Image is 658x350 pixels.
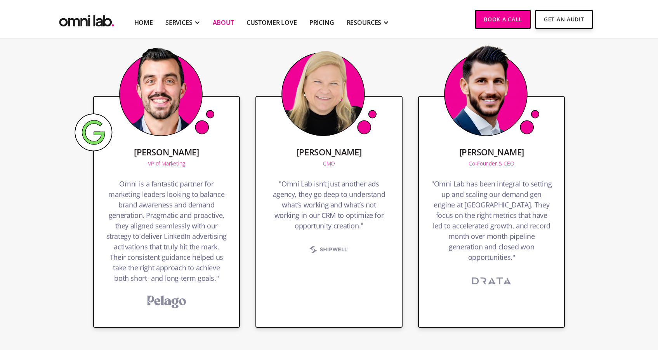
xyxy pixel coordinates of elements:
[57,10,116,29] img: Omni Lab: B2B SaaS Demand Generation Agency
[323,161,335,166] div: CMO
[535,10,593,29] a: Get An Audit
[309,18,334,27] a: Pricing
[269,179,389,235] h4: "Omni Lab isn’t just another ads agency, they go deep to understand what’s working and what’s not...
[300,240,358,259] img: Shipwell
[247,18,297,27] a: Customer Love
[347,18,382,27] div: RESOURCES
[297,147,361,157] h5: [PERSON_NAME]
[106,179,227,287] h4: Omni is a fantastic partner for marketing leaders looking to balance brand awareness and demand g...
[165,18,193,27] div: SERVICES
[134,147,199,157] h5: [PERSON_NAME]
[619,313,658,350] div: Widget chat
[469,161,514,166] div: Co-Founder & CEO
[137,292,196,312] img: PelagoHealth
[148,161,185,166] div: VP of Marketing
[619,313,658,350] iframe: Chat Widget
[459,147,524,157] h5: [PERSON_NAME]
[213,18,234,27] a: About
[57,10,116,29] a: home
[462,271,521,291] img: Drata
[134,18,153,27] a: Home
[431,179,552,266] h4: "Omni Lab has been integral to setting up and scaling our demand gen engine at [GEOGRAPHIC_DATA]....
[475,10,531,29] a: Book a Call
